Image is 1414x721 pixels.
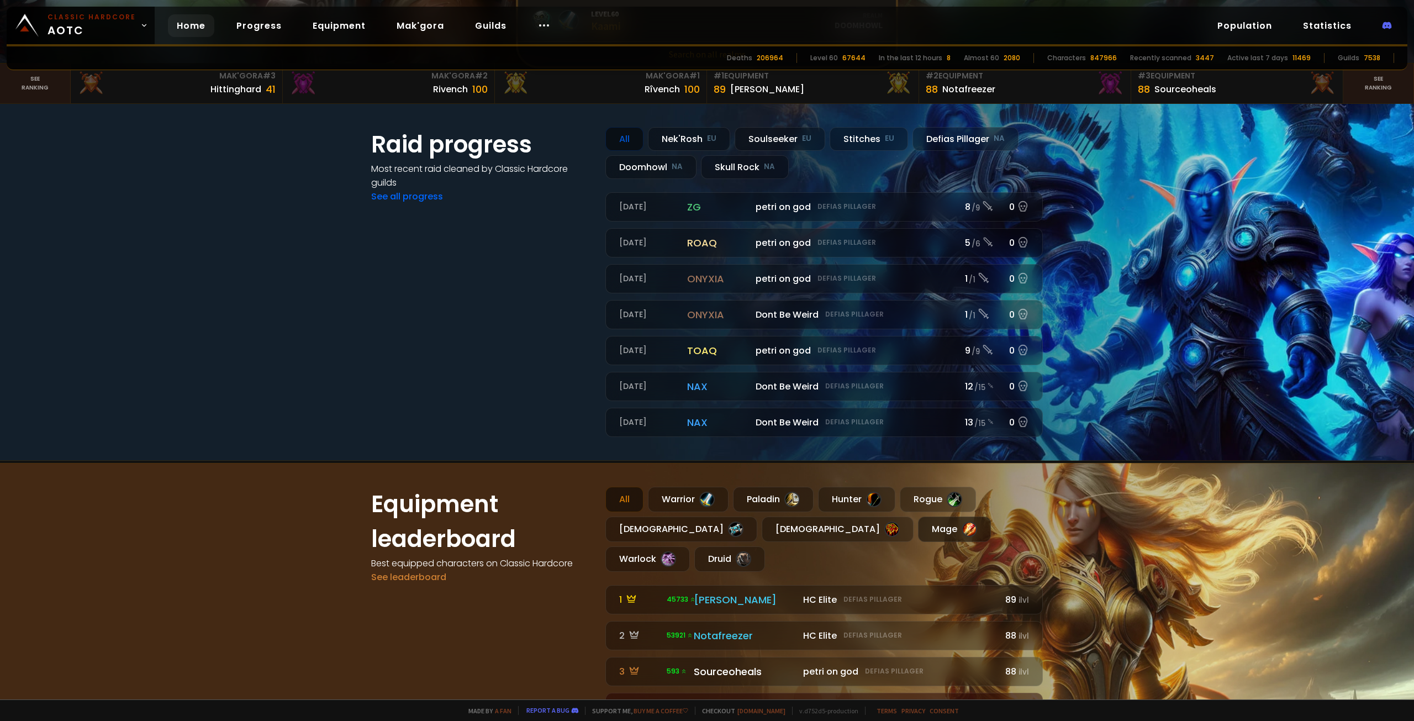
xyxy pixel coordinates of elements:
[733,487,814,512] div: Paladin
[714,70,912,82] div: Equipment
[605,300,1043,329] a: [DATE]onyxiaDont Be WeirdDefias Pillager1 /10
[667,666,687,676] span: 593
[1000,593,1029,607] div: 89
[792,707,858,715] span: v. d752d5 - production
[684,82,700,97] div: 100
[304,14,374,37] a: Equipment
[1196,53,1214,63] div: 3447
[842,53,866,63] div: 67644
[210,82,261,96] div: Hittinghard
[803,665,994,678] div: petri on god
[701,155,789,179] div: Skull Rock
[466,14,515,37] a: Guilds
[694,628,796,643] div: Notafreezer
[707,64,919,103] a: #1Equipment89[PERSON_NAME]
[371,571,446,583] a: See leaderboard
[802,133,811,144] small: EU
[475,70,488,81] span: # 2
[605,264,1043,293] a: [DATE]onyxiapetri on godDefias Pillager1 /10
[634,707,688,715] a: Buy me a coffee
[672,161,683,172] small: NA
[843,630,902,640] small: Defias Pillager
[694,592,796,607] div: [PERSON_NAME]
[757,53,783,63] div: 206964
[645,82,680,96] div: Rîvench
[7,7,155,44] a: Classic HardcoreAOTC
[1000,629,1029,643] div: 88
[667,630,693,640] span: 53921
[585,707,688,715] span: Support me,
[619,593,660,607] div: 1
[605,517,757,542] div: [DEMOGRAPHIC_DATA]
[1364,53,1380,63] div: 7538
[1292,53,1311,63] div: 11469
[926,82,938,97] div: 88
[605,585,1043,614] a: 1 45733 [PERSON_NAME] HC EliteDefias Pillager89ilvl
[930,707,959,715] a: Consent
[605,192,1043,222] a: [DATE]zgpetri on godDefias Pillager8 /90
[667,594,696,604] span: 45733
[735,127,825,151] div: Soulseeker
[803,593,994,607] div: HC Elite
[919,64,1131,103] a: #2Equipment88Notafreezer
[1338,53,1359,63] div: Guilds
[689,70,700,81] span: # 1
[1138,82,1150,97] div: 88
[371,556,592,570] h4: Best equipped characters on Classic Hardcore
[605,127,643,151] div: All
[818,487,895,512] div: Hunter
[1209,14,1281,37] a: Population
[605,372,1043,401] a: [DATE]naxDont Be WeirdDefias Pillager12 /150
[885,133,894,144] small: EU
[942,82,995,96] div: Notafreezer
[605,155,697,179] div: Doomhowl
[462,707,511,715] span: Made by
[283,64,495,103] a: Mak'Gora#2Rivench100
[694,546,765,572] div: Druid
[605,408,1043,437] a: [DATE]naxDont Be WeirdDefias Pillager13 /150
[947,53,951,63] div: 8
[964,53,999,63] div: Almost 60
[810,53,838,63] div: Level 60
[901,707,925,715] a: Privacy
[526,706,569,714] a: Report a bug
[266,82,276,97] div: 41
[388,14,453,37] a: Mak'gora
[926,70,938,81] span: # 2
[605,621,1043,650] a: 2 53921 Notafreezer HC EliteDefias Pillager88ilvl
[605,228,1043,257] a: [DATE]roaqpetri on godDefias Pillager5 /60
[605,546,690,572] div: Warlock
[263,70,276,81] span: # 3
[619,629,660,643] div: 2
[77,70,276,82] div: Mak'Gora
[1130,53,1191,63] div: Recently scanned
[1019,667,1029,677] small: ilvl
[1019,631,1029,641] small: ilvl
[994,133,1005,144] small: NA
[762,517,914,542] div: [DEMOGRAPHIC_DATA]
[495,64,707,103] a: Mak'Gora#1Rîvench100
[1154,82,1216,96] div: Sourceoheals
[926,70,1124,82] div: Equipment
[71,64,283,103] a: Mak'Gora#3Hittinghard41
[912,127,1019,151] div: Defias Pillager
[865,666,924,676] small: Defias Pillager
[1343,64,1414,103] a: Seeranking
[433,82,468,96] div: Rivench
[879,53,942,63] div: In the last 12 hours
[371,162,592,190] h4: Most recent raid cleaned by Classic Hardcore guilds
[707,133,716,144] small: EU
[648,127,730,151] div: Nek'Rosh
[371,487,592,556] h1: Equipment leaderboard
[730,82,804,96] div: [PERSON_NAME]
[495,707,511,715] a: a fan
[900,487,976,512] div: Rogue
[694,664,796,679] div: Sourceoheals
[695,707,785,715] span: Checkout
[1019,595,1029,606] small: ilvl
[843,594,902,604] small: Defias Pillager
[648,487,729,512] div: Warrior
[168,14,214,37] a: Home
[1000,665,1029,678] div: 88
[1294,14,1360,37] a: Statistics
